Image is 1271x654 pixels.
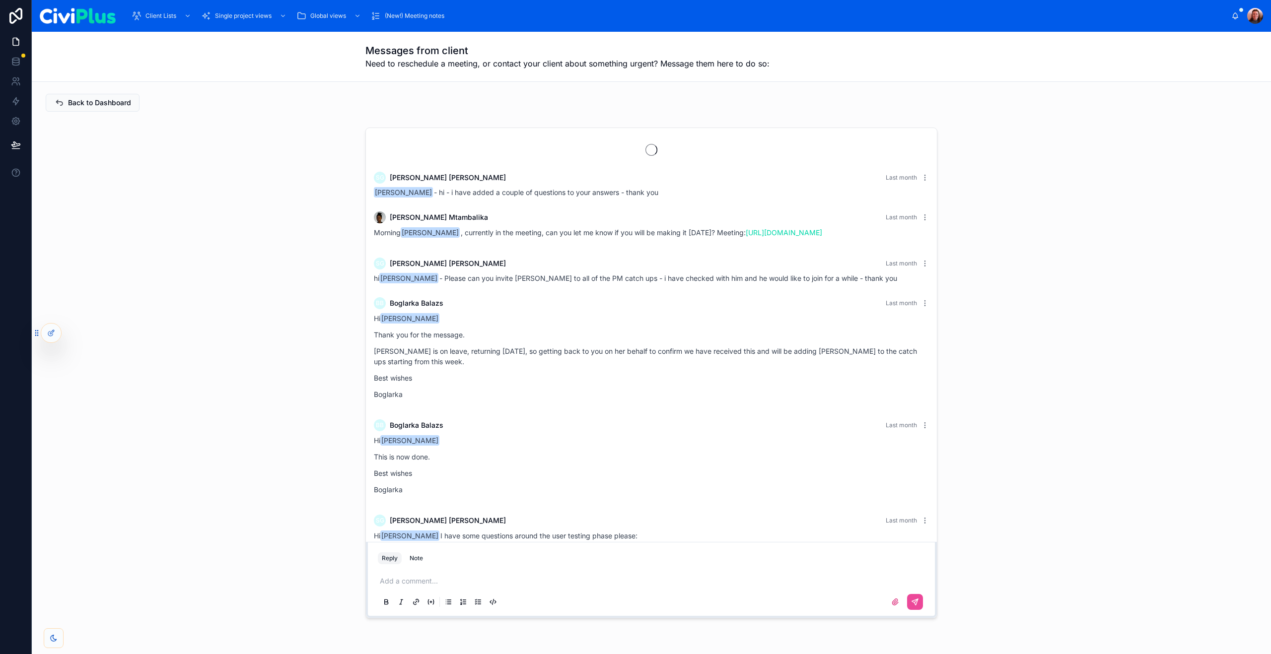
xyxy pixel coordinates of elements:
[390,212,488,222] span: [PERSON_NAME] Mtambalika
[365,44,770,58] h1: Messages from client
[390,516,506,525] span: [PERSON_NAME] [PERSON_NAME]
[378,552,402,564] button: Reply
[129,7,196,25] a: Client Lists
[374,227,929,238] p: Morning , currently in the meeting, can you let me know if you will be making it [DATE]? Meeting:
[886,421,917,429] span: Last month
[376,174,384,182] span: SG
[46,94,140,112] button: Back to Dashboard
[374,468,929,478] p: Best wishes
[310,12,346,20] span: Global views
[390,420,443,430] span: Boglarka Balazs
[374,346,929,367] p: [PERSON_NAME] is on leave, returning [DATE], so getting back to you on her behalf to confirm we h...
[374,329,929,340] p: Thank you for the message.
[380,313,439,324] span: [PERSON_NAME]
[401,227,460,238] span: [PERSON_NAME]
[68,98,131,108] span: Back to Dashboard
[886,260,917,267] span: Last month
[374,274,897,282] span: hi - Please can you invite [PERSON_NAME] to all of the PM catch ups - i have checked with him and...
[886,213,917,221] span: Last month
[886,174,917,181] span: Last month
[746,228,822,237] a: [URL][DOMAIN_NAME]
[215,12,272,20] span: Single project views
[380,435,439,446] span: [PERSON_NAME]
[374,452,929,462] p: This is now done.
[374,187,433,197] span: [PERSON_NAME]
[376,260,384,267] span: SG
[145,12,176,20] span: Client Lists
[390,259,506,268] span: [PERSON_NAME] [PERSON_NAME]
[410,554,423,562] div: Note
[374,188,658,196] span: - hi - i have added a couple of questions to your answers - thank you
[376,299,384,307] span: BB
[365,58,770,69] span: Need to reschedule a meeting, or contact your client about something urgent? Message them here to...
[376,421,384,429] span: BB
[886,517,917,524] span: Last month
[376,517,384,524] span: SG
[886,299,917,307] span: Last month
[374,435,929,446] p: Hi
[374,389,929,399] p: Boglarka
[368,7,451,25] a: (New!) Meeting notes
[380,530,439,541] span: [PERSON_NAME]
[390,173,506,183] span: [PERSON_NAME] [PERSON_NAME]
[390,298,443,308] span: Boglarka Balazs
[374,484,929,495] p: Boglarka
[374,530,929,541] p: Hi I have some questions around the user testing phase please:
[385,12,444,20] span: (New!) Meeting notes
[374,313,929,324] p: Hi
[293,7,366,25] a: Global views
[198,7,291,25] a: Single project views
[406,552,427,564] button: Note
[374,373,929,383] p: Best wishes
[124,5,1231,27] div: scrollable content
[40,8,116,24] img: App logo
[379,273,438,283] span: [PERSON_NAME]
